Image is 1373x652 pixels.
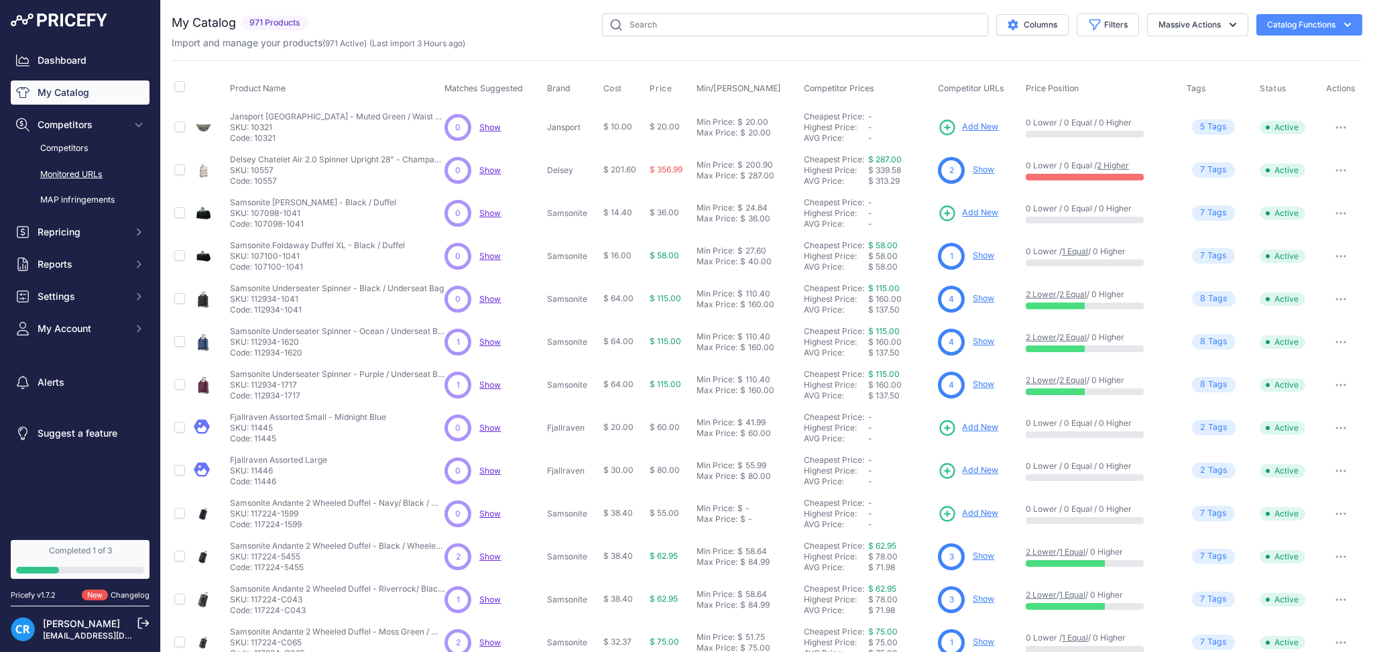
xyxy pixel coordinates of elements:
[697,331,735,342] div: Min Price:
[697,160,735,170] div: Min Price:
[737,117,743,127] div: $
[973,594,994,604] a: Show
[479,294,501,304] a: Show
[1192,291,1236,307] span: Tag
[11,113,150,137] button: Competitors
[697,288,735,299] div: Min Price:
[697,203,735,213] div: Min Price:
[737,331,743,342] div: $
[868,412,872,422] span: -
[1026,289,1173,300] p: / / 0 Higher
[804,347,868,358] div: AVG Price:
[949,293,954,305] span: 4
[804,208,868,219] div: Highest Price:
[11,220,150,244] button: Repricing
[603,250,632,260] span: $ 16.00
[1223,335,1228,348] span: s
[804,165,868,176] div: Highest Price:
[241,15,308,31] span: 971 Products
[322,38,367,48] span: ( )
[868,337,902,347] span: $ 160.00
[455,250,461,262] span: 0
[743,117,768,127] div: 20.00
[479,466,501,476] a: Show
[743,246,766,256] div: 27.60
[650,207,679,217] span: $ 36.00
[11,48,150,72] a: Dashboard
[743,374,770,385] div: 110.40
[745,213,770,224] div: 36.00
[230,154,444,165] p: Delsey Chatelet Air 2.0 Spinner Upright 28" - Champagne / Large
[444,83,523,93] span: Matches Suggested
[457,379,460,391] span: 1
[1062,633,1088,643] a: 1 Equal
[1200,164,1205,176] span: 7
[230,133,444,144] p: Code: 10321
[11,317,150,341] button: My Account
[743,160,773,170] div: 200.90
[938,419,998,437] a: Add New
[11,163,150,186] a: Monitored URLs
[1260,335,1305,349] span: Active
[745,385,774,396] div: 160.00
[603,379,634,389] span: $ 64.00
[996,14,1069,36] button: Columns
[479,208,501,218] a: Show
[11,48,150,524] nav: Sidebar
[547,83,571,93] span: Brand
[1223,421,1228,434] span: s
[745,170,774,181] div: 287.00
[479,594,501,604] span: Show
[804,380,868,390] div: Highest Price:
[479,551,501,561] a: Show
[868,326,900,336] a: $ 115.00
[973,164,994,174] a: Show
[1026,418,1173,429] p: 0 Lower / 0 Equal / 0 Higher
[740,299,745,310] div: $
[1200,250,1205,262] span: 7
[804,369,864,379] a: Cheapest Price:
[172,13,236,32] h2: My Catalog
[457,336,460,348] span: 1
[11,188,150,212] a: MAP infringements
[1187,83,1206,93] span: Tags
[455,293,461,305] span: 0
[11,284,150,309] button: Settings
[1192,205,1235,221] span: Tag
[479,423,501,433] span: Show
[868,111,872,121] span: -
[11,421,150,445] a: Suggest a feature
[868,208,872,218] span: -
[949,164,954,176] span: 2
[1059,547,1085,557] a: 1 Equal
[16,545,144,556] div: Completed 1 of 3
[230,380,444,390] p: SKU: 112934-1717
[1260,121,1305,134] span: Active
[697,127,737,138] div: Max Price:
[697,246,735,256] div: Min Price:
[1077,13,1139,36] button: Filters
[230,83,286,93] span: Product Name
[479,337,501,347] a: Show
[479,122,501,132] a: Show
[1260,83,1287,94] span: Status
[43,631,183,641] a: [EMAIL_ADDRESS][DOMAIN_NAME]
[697,117,735,127] div: Min Price:
[737,374,743,385] div: $
[230,240,405,251] p: Samsonite Foldaway Duffel XL - Black / Duffel
[938,461,998,480] a: Add New
[547,122,597,133] p: Jansport
[479,251,501,261] a: Show
[868,390,933,401] div: $ 137.50
[1059,289,1087,299] a: 2 Equal
[868,122,872,132] span: -
[740,385,745,396] div: $
[1026,332,1057,342] a: 2 Lower
[697,385,737,396] div: Max Price:
[804,197,864,207] a: Cheapest Price:
[804,111,864,121] a: Cheapest Price:
[804,326,864,336] a: Cheapest Price:
[973,379,994,389] a: Show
